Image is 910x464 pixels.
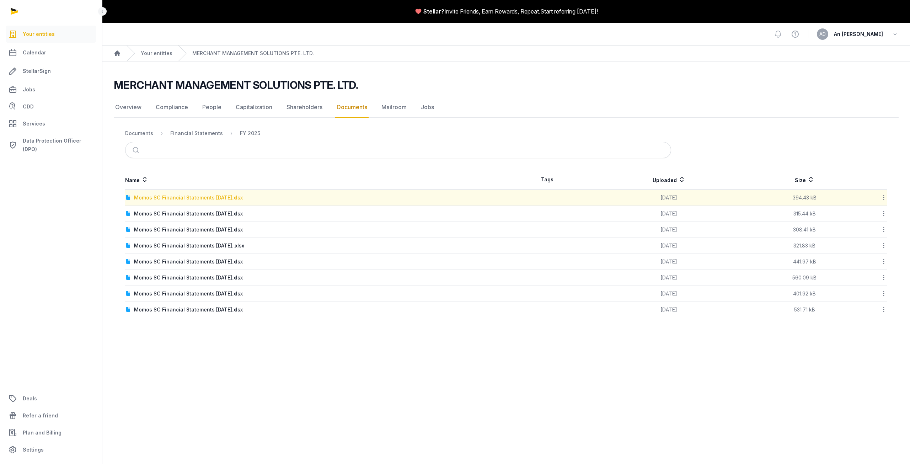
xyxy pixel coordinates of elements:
[125,195,131,201] img: document.svg
[134,258,243,265] div: Momos SG Financial Statements [DATE].xlsx
[660,274,677,281] span: [DATE]
[6,134,96,156] a: Data Protection Officer (DPO)
[134,274,243,281] div: Momos SG Financial Statements [DATE].xlsx
[750,222,860,238] td: 308.41 kB
[750,206,860,222] td: 315.44 kB
[750,170,860,190] th: Size
[660,210,677,217] span: [DATE]
[114,97,143,118] a: Overview
[285,97,324,118] a: Shareholders
[750,286,860,302] td: 401.92 kB
[240,130,260,137] div: FY 2025
[6,26,96,43] a: Your entities
[141,50,172,57] a: Your entities
[154,97,189,118] a: Compliance
[134,194,243,201] div: Momos SG Financial Statements [DATE].xlsx
[23,67,51,75] span: StellarSign
[134,306,243,313] div: Momos SG Financial Statements [DATE].xlsx
[23,428,61,437] span: Plan and Billing
[134,290,243,297] div: Momos SG Financial Statements [DATE].xlsx
[834,30,883,38] span: An [PERSON_NAME]
[660,258,677,265] span: [DATE]
[23,85,35,94] span: Jobs
[125,307,131,313] img: document.svg
[114,79,358,91] h2: MERCHANT MANAGEMENT SOLUTIONS PTE. LTD.
[6,390,96,407] a: Deals
[23,30,55,38] span: Your entities
[6,424,96,441] a: Plan and Billing
[102,46,910,62] nav: Breadcrumb
[134,226,243,233] div: Momos SG Financial Statements [DATE].xlsx
[588,170,750,190] th: Uploaded
[423,7,444,16] span: Stellar?
[660,306,677,313] span: [DATE]
[660,290,677,297] span: [DATE]
[201,97,223,118] a: People
[380,97,408,118] a: Mailroom
[134,210,243,217] div: Momos SG Financial Statements [DATE].xlsx
[125,259,131,265] img: document.svg
[660,194,677,201] span: [DATE]
[6,44,96,61] a: Calendar
[125,125,887,142] nav: Breadcrumb
[6,100,96,114] a: CDD
[335,97,369,118] a: Documents
[23,137,93,154] span: Data Protection Officer (DPO)
[419,97,435,118] a: Jobs
[540,7,598,16] a: Start referring [DATE]!
[125,170,506,190] th: Name
[125,243,131,249] img: document.svg
[750,302,860,318] td: 531.71 kB
[750,270,860,286] td: 560.09 kB
[660,226,677,233] span: [DATE]
[817,28,828,40] button: AD
[750,190,860,206] td: 394.43 kB
[192,50,314,57] a: MERCHANT MANAGEMENT SOLUTIONS PTE. LTD.
[6,115,96,132] a: Services
[134,242,244,249] div: Momos SG Financial Statements [DATE]..xlsx
[170,130,223,137] div: Financial Statements
[23,48,46,57] span: Calendar
[114,97,899,118] nav: Tabs
[23,394,37,403] span: Deals
[506,170,588,190] th: Tags
[6,441,96,458] a: Settings
[128,142,145,158] button: Submit
[125,211,131,217] img: document.svg
[23,446,44,454] span: Settings
[125,130,153,137] div: Documents
[750,254,860,270] td: 441.97 kB
[6,407,96,424] a: Refer a friend
[23,119,45,128] span: Services
[125,291,131,297] img: document.svg
[125,275,131,281] img: document.svg
[234,97,274,118] a: Capitalization
[6,63,96,80] a: StellarSign
[819,32,826,36] span: AD
[23,411,58,420] span: Refer a friend
[23,102,34,111] span: CDD
[125,227,131,233] img: document.svg
[750,238,860,254] td: 321.83 kB
[660,242,677,249] span: [DATE]
[6,81,96,98] a: Jobs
